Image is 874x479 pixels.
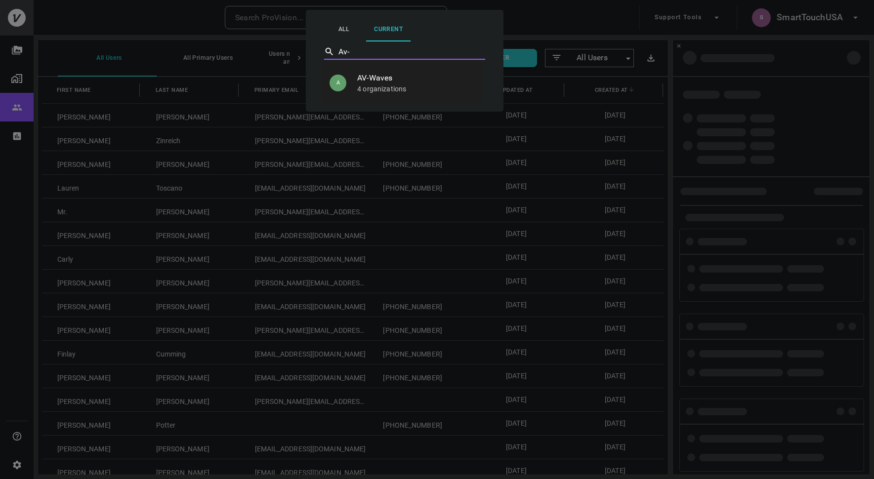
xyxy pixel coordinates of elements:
input: Select Partner… [338,44,470,59]
p: 4 organizations [357,84,475,94]
span: AV-Waves [357,72,475,84]
button: Current [366,18,411,41]
button: All [322,18,366,41]
button: Close [484,50,486,52]
p: A [330,75,346,91]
